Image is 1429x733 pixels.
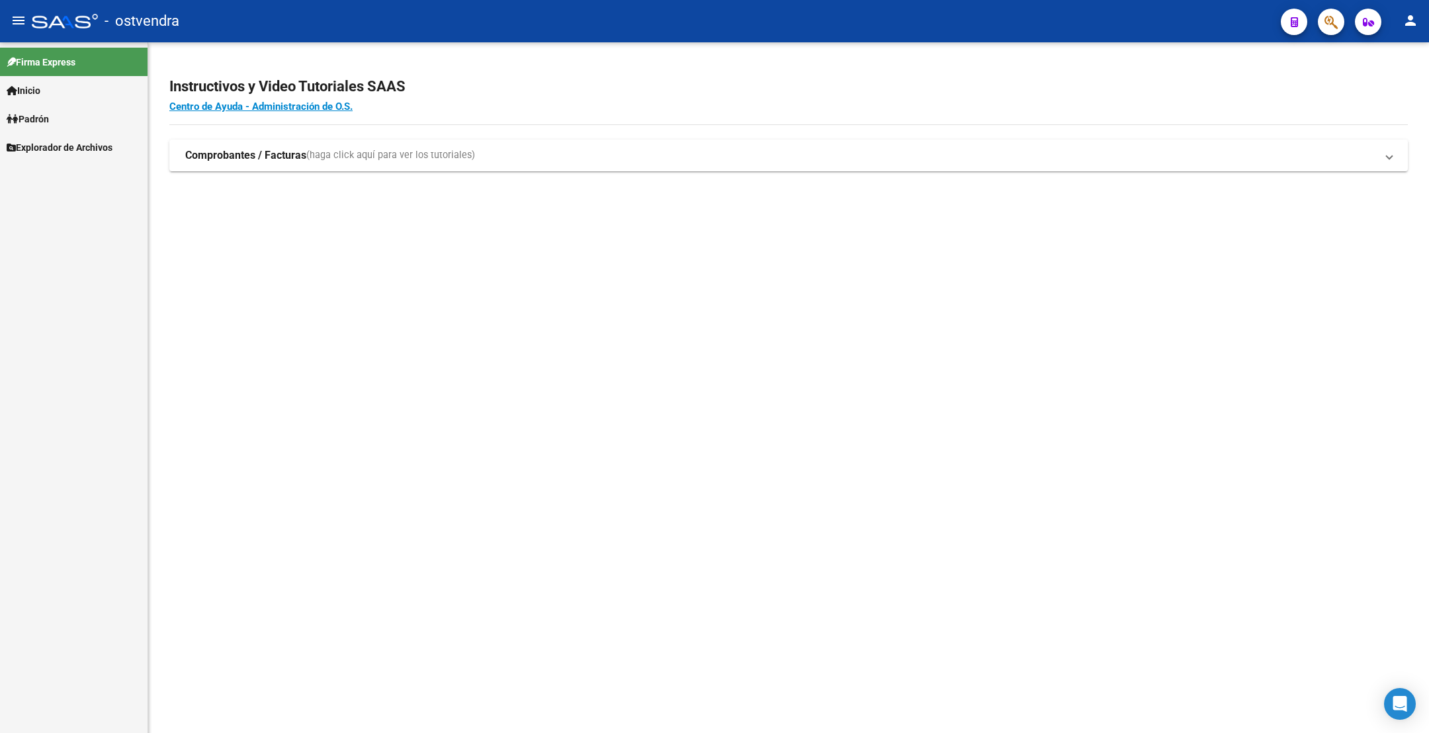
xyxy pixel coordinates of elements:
a: Centro de Ayuda - Administración de O.S. [169,101,353,112]
strong: Comprobantes / Facturas [185,148,306,163]
h2: Instructivos y Video Tutoriales SAAS [169,74,1408,99]
span: Padrón [7,112,49,126]
span: Inicio [7,83,40,98]
mat-icon: menu [11,13,26,28]
div: Open Intercom Messenger [1384,688,1416,720]
span: - ostvendra [105,7,179,36]
span: Explorador de Archivos [7,140,112,155]
mat-expansion-panel-header: Comprobantes / Facturas(haga click aquí para ver los tutoriales) [169,140,1408,171]
span: (haga click aquí para ver los tutoriales) [306,148,475,163]
mat-icon: person [1403,13,1418,28]
span: Firma Express [7,55,75,69]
